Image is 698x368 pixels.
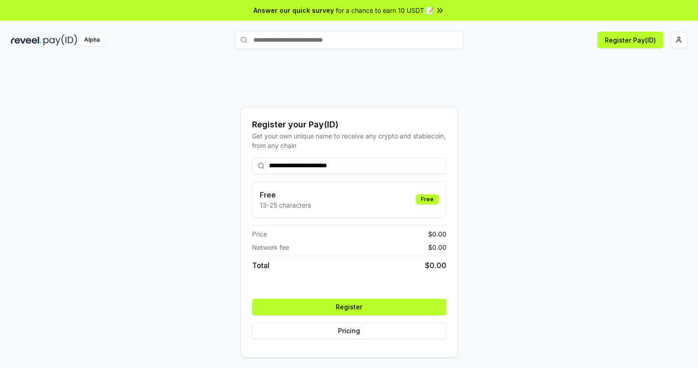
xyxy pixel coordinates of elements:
[11,34,42,46] img: reveel_dark
[336,5,434,15] span: for a chance to earn 10 USDT 📝
[252,260,269,271] span: Total
[252,323,446,339] button: Pricing
[252,299,446,315] button: Register
[428,229,446,239] span: $ 0.00
[252,229,267,239] span: Price
[260,200,311,210] p: 13-25 characters
[416,194,439,204] div: Free
[252,118,446,131] div: Register your Pay(ID)
[597,32,663,48] button: Register Pay(ID)
[252,131,446,150] div: Get your own unique name to receive any crypto and stablecoin, from any chain
[43,34,77,46] img: pay_id
[428,242,446,252] span: $ 0.00
[252,242,289,252] span: Network fee
[253,5,334,15] span: Answer our quick survey
[260,189,311,200] h3: Free
[79,34,105,46] div: Alpha
[425,260,446,271] span: $ 0.00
